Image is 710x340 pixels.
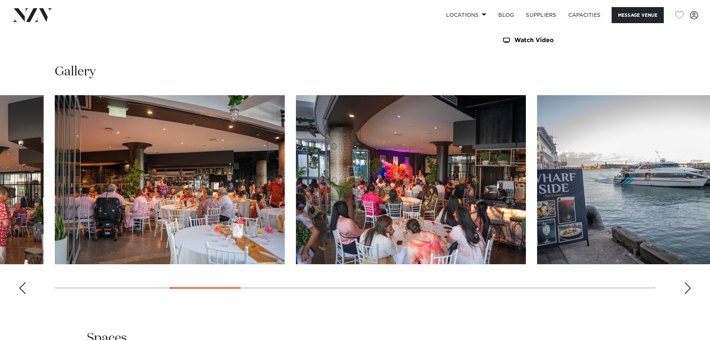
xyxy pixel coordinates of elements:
h2: Gallery [55,63,96,80]
a: Watch Video [502,37,624,44]
swiper-slide: 6 / 21 [296,95,526,264]
swiper-slide: 5 / 21 [55,95,285,264]
a: BLOG [492,7,520,23]
a: Capacities [562,7,607,23]
a: Locations [440,7,492,23]
img: nzv-logo.png [12,8,53,22]
button: Message Venue [612,7,664,23]
a: SUPPLIERS [520,7,562,23]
